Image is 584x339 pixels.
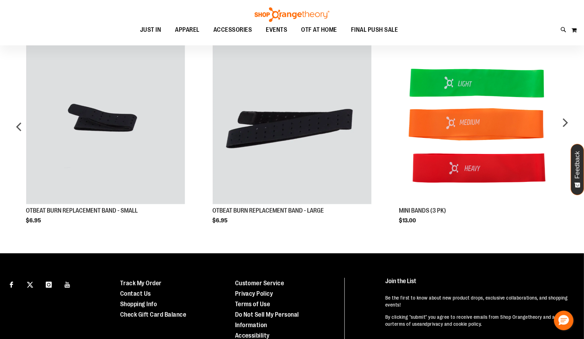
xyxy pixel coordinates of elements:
[385,314,569,327] p: By clicking "submit" you agree to receive emails from Shop Orangetheory and accept our and
[12,35,26,224] div: prev
[254,7,330,22] img: Shop Orangetheory
[392,321,419,327] a: terms of use
[235,290,273,297] a: Privacy Policy
[26,45,185,204] img: OTBEAT BURN REPLACEMENT BAND - SMALL
[120,280,162,287] a: Track My Order
[175,22,199,38] span: APPAREL
[43,278,55,290] a: Visit our Instagram page
[385,278,569,291] h4: Join the List
[120,290,151,297] a: Contact Us
[206,22,259,38] a: ACCESSORIES
[385,294,569,308] p: Be the first to know about new product drops, exclusive collaborations, and shopping events!
[351,22,398,38] span: FINAL PUSH SALE
[120,301,157,308] a: Shopping Info
[235,301,270,308] a: Terms of Use
[120,311,187,318] a: Check Gift Card Balance
[26,207,138,214] a: OTBEAT BURN REPLACEMENT BAND - SMALL
[266,22,287,38] span: EVENTS
[344,22,405,38] a: FINAL PUSH SALE
[24,278,36,290] a: Visit our X page
[26,218,42,224] span: $6.95
[213,22,252,38] span: ACCESSORIES
[235,311,299,329] a: Do Not Sell My Personal Information
[574,151,581,179] span: Feedback
[259,22,294,38] a: EVENTS
[554,311,574,330] button: Hello, have a question? Let’s chat.
[235,280,284,287] a: Customer Service
[399,218,417,224] span: $13.00
[212,207,324,214] a: OTBEAT BURN REPLACEMENT BAND - LARGE
[212,45,371,205] a: Product Page Link
[27,282,33,288] img: Twitter
[399,45,558,205] a: Product Page Link
[399,45,558,204] img: MINI BANDS (3 PK)
[571,144,584,195] button: Feedback - Show survey
[558,35,572,224] div: next
[235,332,270,339] a: Accessibility
[140,22,161,38] span: JUST IN
[301,22,337,38] span: OTF AT HOME
[133,22,168,38] a: JUST IN
[212,45,371,204] img: OTBEAT BURN REPLACEMENT BAND - LARGE
[168,22,206,38] a: APPAREL
[428,321,482,327] a: privacy and cookie policy.
[5,278,17,290] a: Visit our Facebook page
[294,22,344,38] a: OTF AT HOME
[61,278,74,290] a: Visit our Youtube page
[212,218,228,224] span: $6.95
[399,207,446,214] a: MINI BANDS (3 PK)
[26,45,185,205] a: Product Page Link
